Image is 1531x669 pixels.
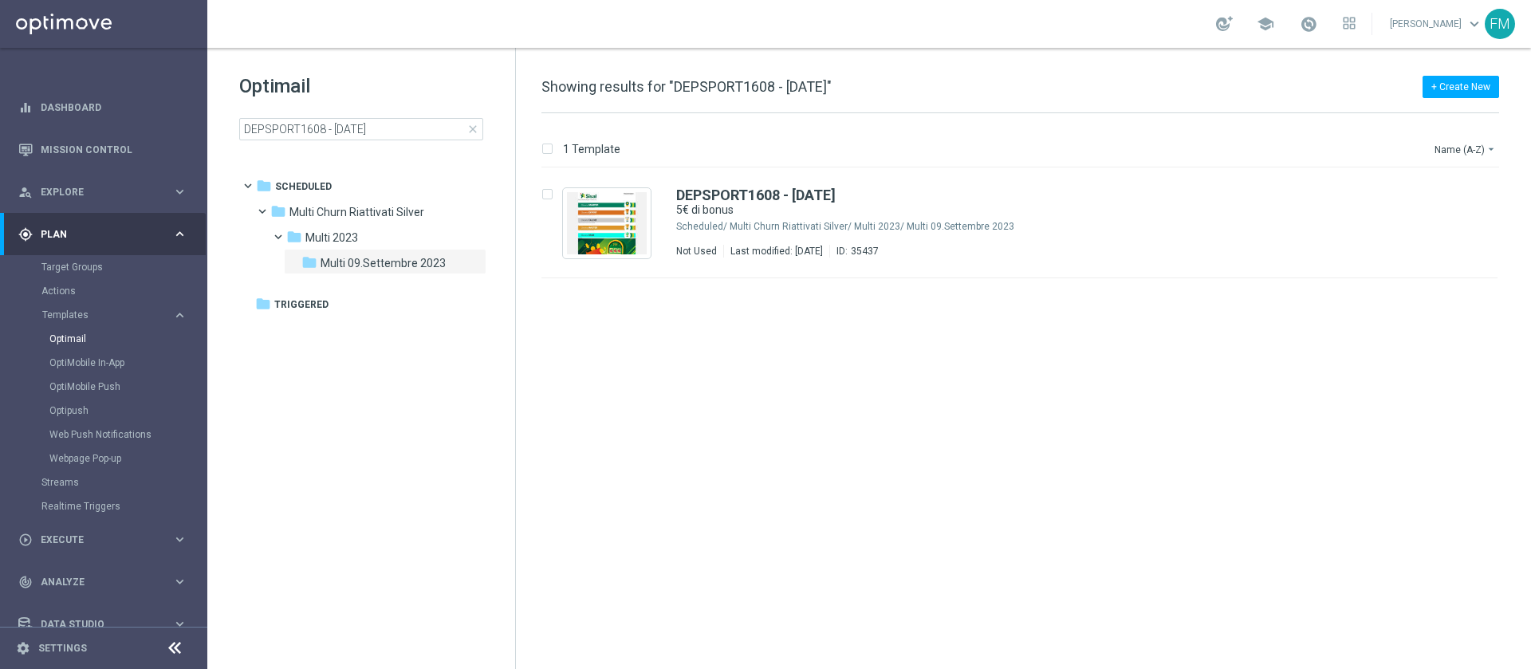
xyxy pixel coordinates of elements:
p: 1 Template [563,142,620,156]
div: Analyze [18,575,172,589]
div: Press SPACE to select this row. [525,168,1528,278]
i: folder [256,178,272,194]
span: Templates [42,310,156,320]
i: folder [270,203,286,219]
button: person_search Explore keyboard_arrow_right [18,186,188,199]
i: track_changes [18,575,33,589]
div: OptiMobile In-App [49,351,206,375]
div: Scheduled/Multi Churn Riattivati Silver/Multi 2023/Multi 09.Settembre 2023 [730,220,1431,233]
i: keyboard_arrow_right [172,226,187,242]
div: Execute [18,533,172,547]
i: keyboard_arrow_right [172,184,187,199]
div: 5€ di bonus [676,203,1431,218]
b: DEPSPORT1608 - [DATE] [676,187,836,203]
a: Settings [38,643,87,653]
div: Templates [41,303,206,470]
div: Streams [41,470,206,494]
i: folder [255,296,271,312]
button: Mission Control [18,144,188,156]
div: Explore [18,185,172,199]
input: Search Template [239,118,483,140]
a: Streams [41,476,166,489]
i: equalizer [18,100,33,115]
div: ID: [829,245,879,258]
div: Plan [18,227,172,242]
div: Webpage Pop-up [49,447,206,470]
span: Data Studio [41,620,172,629]
span: Triggered [274,297,329,312]
i: keyboard_arrow_right [172,616,187,632]
i: folder [286,229,302,245]
a: OptiMobile In-App [49,356,166,369]
div: Mission Control [18,128,187,171]
i: gps_fixed [18,227,33,242]
span: Execute [41,535,172,545]
button: track_changes Analyze keyboard_arrow_right [18,576,188,588]
i: keyboard_arrow_right [172,574,187,589]
div: OptiMobile Push [49,375,206,399]
i: keyboard_arrow_right [172,308,187,323]
i: person_search [18,185,33,199]
a: Webpage Pop-up [49,452,166,465]
div: Scheduled/ [676,220,727,233]
a: Web Push Notifications [49,428,166,441]
div: Optimail [49,327,206,351]
a: Optipush [49,404,166,417]
div: Target Groups [41,255,206,279]
a: Optimail [49,333,166,345]
span: Showing results for "DEPSPORT1608 - [DATE]" [541,78,832,95]
h1: Optimail [239,73,483,99]
button: Templates keyboard_arrow_right [41,309,188,321]
button: equalizer Dashboard [18,101,188,114]
span: Explore [41,187,172,197]
img: 35437.jpeg [567,192,647,254]
div: FM [1485,9,1515,39]
span: Multi 2023 [305,230,358,245]
a: 5€ di bonus [676,203,1394,218]
span: close [466,123,479,136]
i: keyboard_arrow_right [172,532,187,547]
span: school [1257,15,1274,33]
div: Not Used [676,245,717,258]
i: folder [301,254,317,270]
span: Analyze [41,577,172,587]
span: Scheduled [275,179,332,194]
span: Multi Churn Riattivati Silver [289,205,424,219]
a: Dashboard [41,86,187,128]
div: Web Push Notifications [49,423,206,447]
a: Actions [41,285,166,297]
div: Data Studio [18,617,172,632]
div: Actions [41,279,206,303]
span: Plan [41,230,172,239]
div: Optipush [49,399,206,423]
a: [PERSON_NAME]keyboard_arrow_down [1388,12,1485,36]
i: settings [16,641,30,655]
div: 35437 [851,245,879,258]
span: keyboard_arrow_down [1466,15,1483,33]
span: Multi 09.Settembre 2023 [321,256,446,270]
div: Last modified: [DATE] [724,245,829,258]
a: Realtime Triggers [41,500,166,513]
a: Mission Control [41,128,187,171]
button: + Create New [1423,76,1499,98]
a: Target Groups [41,261,166,274]
button: Name (A-Z)arrow_drop_down [1433,140,1499,159]
i: arrow_drop_down [1485,143,1498,155]
div: Realtime Triggers [41,494,206,518]
i: play_circle_outline [18,533,33,547]
div: Templates [42,310,172,320]
div: Dashboard [18,86,187,128]
button: Data Studio keyboard_arrow_right [18,618,188,631]
button: gps_fixed Plan keyboard_arrow_right [18,228,188,241]
a: OptiMobile Push [49,380,166,393]
button: play_circle_outline Execute keyboard_arrow_right [18,533,188,546]
a: DEPSPORT1608 - [DATE] [676,188,836,203]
